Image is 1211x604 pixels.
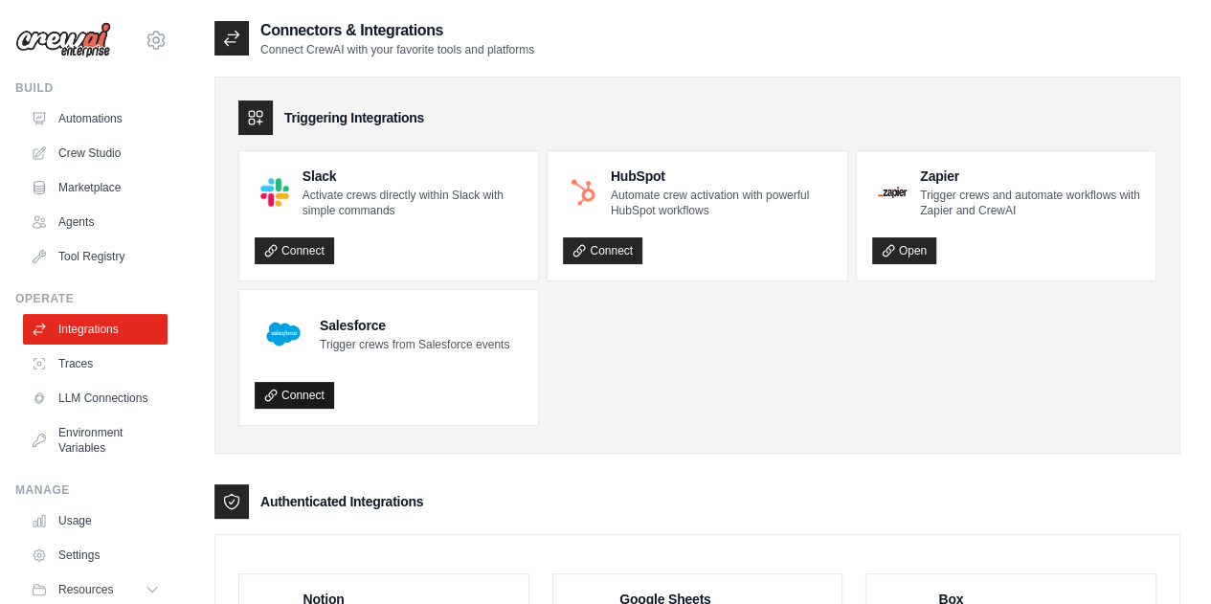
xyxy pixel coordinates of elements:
[255,382,334,409] a: Connect
[260,178,289,207] img: Slack Logo
[611,167,832,186] h4: HubSpot
[260,19,534,42] h2: Connectors & Integrations
[563,237,642,264] a: Connect
[23,314,168,345] a: Integrations
[303,188,524,218] p: Activate crews directly within Slack with simple commands
[23,417,168,463] a: Environment Variables
[611,188,832,218] p: Automate crew activation with powerful HubSpot workflows
[255,237,334,264] a: Connect
[920,167,1140,186] h4: Zapier
[320,337,509,352] p: Trigger crews from Salesforce events
[878,187,907,198] img: Zapier Logo
[569,178,596,206] img: HubSpot Logo
[872,237,936,264] a: Open
[23,207,168,237] a: Agents
[23,241,168,272] a: Tool Registry
[15,22,111,58] img: Logo
[284,108,424,127] h3: Triggering Integrations
[23,348,168,379] a: Traces
[23,103,168,134] a: Automations
[15,80,168,96] div: Build
[23,138,168,168] a: Crew Studio
[320,316,509,335] h4: Salesforce
[15,482,168,498] div: Manage
[260,42,534,57] p: Connect CrewAI with your favorite tools and platforms
[15,291,168,306] div: Operate
[23,540,168,570] a: Settings
[920,188,1140,218] p: Trigger crews and automate workflows with Zapier and CrewAI
[23,505,168,536] a: Usage
[303,167,524,186] h4: Slack
[260,492,423,511] h3: Authenticated Integrations
[260,311,306,357] img: Salesforce Logo
[23,172,168,203] a: Marketplace
[23,383,168,414] a: LLM Connections
[58,582,113,597] span: Resources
